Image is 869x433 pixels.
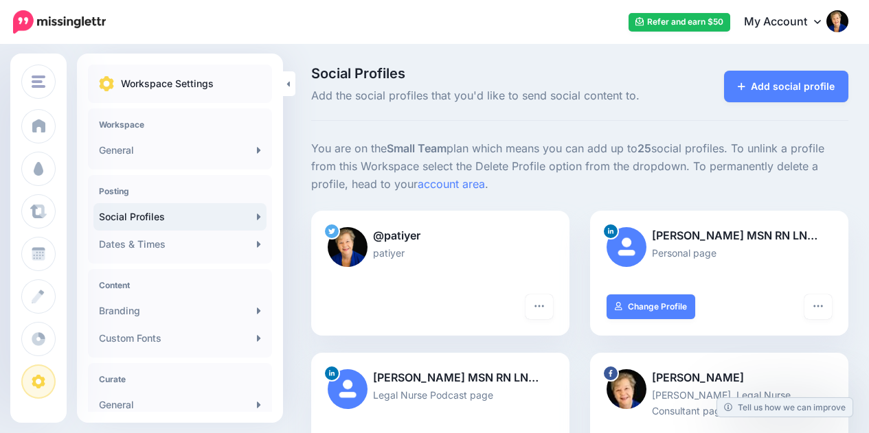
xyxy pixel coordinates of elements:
[32,75,45,88] img: menu.png
[607,387,832,419] p: [PERSON_NAME], Legal Nurse Consultant page
[730,5,848,39] a: My Account
[93,391,267,419] a: General
[607,227,832,245] p: [PERSON_NAME] MSN RN LN…
[328,227,368,267] img: cpHFWUFo-6282.jpg
[99,119,261,130] h4: Workspace
[311,67,662,80] span: Social Profiles
[629,13,730,32] a: Refer and earn $50
[328,369,553,387] p: [PERSON_NAME] MSN RN LN…
[93,137,267,164] a: General
[724,71,848,102] a: Add social profile
[311,140,848,194] p: You are on the plan which means you can add up to social profiles. To unlink a profile from this ...
[121,75,214,92] p: Workspace Settings
[607,294,695,319] a: Change Profile
[717,398,853,417] a: Tell us how we can improve
[418,177,485,191] a: account area
[13,10,106,34] img: Missinglettr
[93,231,267,258] a: Dates & Times
[328,227,553,245] p: @patiyer
[607,227,646,267] img: user_default_image.png
[99,374,261,384] h4: Curate
[311,87,662,105] span: Add the social profiles that you'd like to send social content to.
[93,325,267,352] a: Custom Fonts
[607,245,832,261] p: Personal page
[99,280,261,290] h4: Content
[328,245,553,261] p: patiyer
[99,186,261,196] h4: Posting
[328,387,553,403] p: Legal Nurse Podcast page
[607,369,646,409] img: 29511393_1860119694061335_6533889365431010182_n-bsa47995.jpg
[637,141,651,155] b: 25
[328,369,368,409] img: user_default_image.png
[387,141,447,155] b: Small Team
[607,369,832,387] p: [PERSON_NAME]
[99,76,114,91] img: settings.png
[93,297,267,325] a: Branding
[93,203,267,231] a: Social Profiles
